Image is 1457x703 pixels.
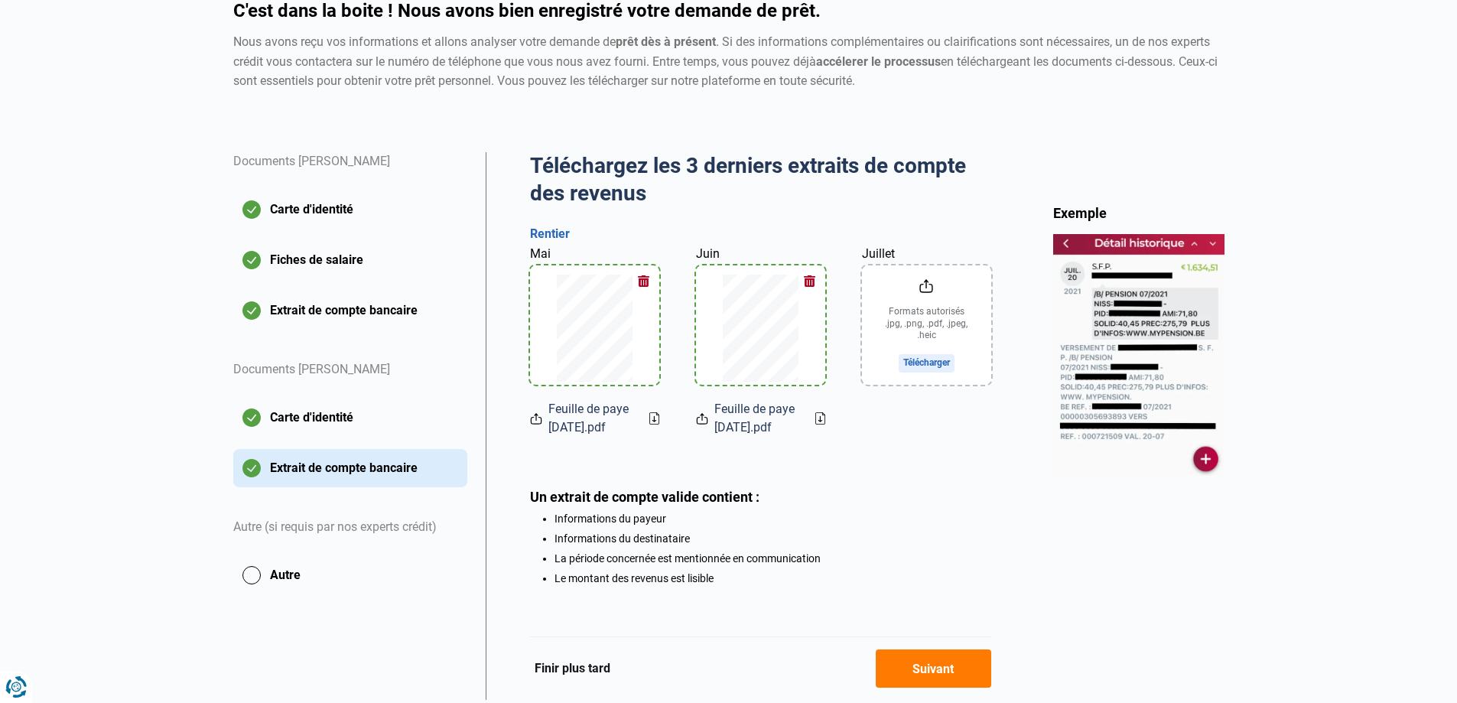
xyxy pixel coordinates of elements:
[1053,234,1224,476] img: bankStatement
[530,152,991,208] h2: Téléchargez les 3 derniers extraits de compte des revenus
[555,532,991,545] li: Informations du destinataire
[816,54,941,69] strong: accélerer le processus
[233,32,1224,91] div: Nous avons reçu vos informations et allons analyser votre demande de . Si des informations complé...
[233,556,467,594] button: Autre
[862,245,895,263] label: Juillet
[649,412,659,425] a: Download
[233,241,467,279] button: Fiches de salaire
[233,152,467,190] div: Documents [PERSON_NAME]
[530,226,991,242] h3: Rentier
[233,291,467,330] button: Extrait de compte bancaire
[616,34,716,49] strong: prêt dès à présent
[696,245,720,263] label: Juin
[530,245,551,263] label: Mai
[815,412,825,425] a: Download
[530,489,991,505] div: Un extrait de compte valide contient :
[233,2,1224,20] h1: C'est dans la boite ! Nous avons bien enregistré votre demande de prêt.
[233,500,467,556] div: Autre (si requis par nos experts crédit)
[233,342,467,399] div: Documents [PERSON_NAME]
[233,190,467,229] button: Carte d'identité
[876,649,991,688] button: Suivant
[233,449,467,487] button: Extrait de compte bancaire
[233,399,467,437] button: Carte d'identité
[548,400,637,437] span: Feuille de paye [DATE].pdf
[530,659,615,679] button: Finir plus tard
[714,400,803,437] span: Feuille de paye [DATE].pdf
[1053,204,1224,222] div: Exemple
[555,572,991,584] li: Le montant des revenus est lisible
[555,552,991,565] li: La période concernée est mentionnée en communication
[555,513,991,525] li: Informations du payeur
